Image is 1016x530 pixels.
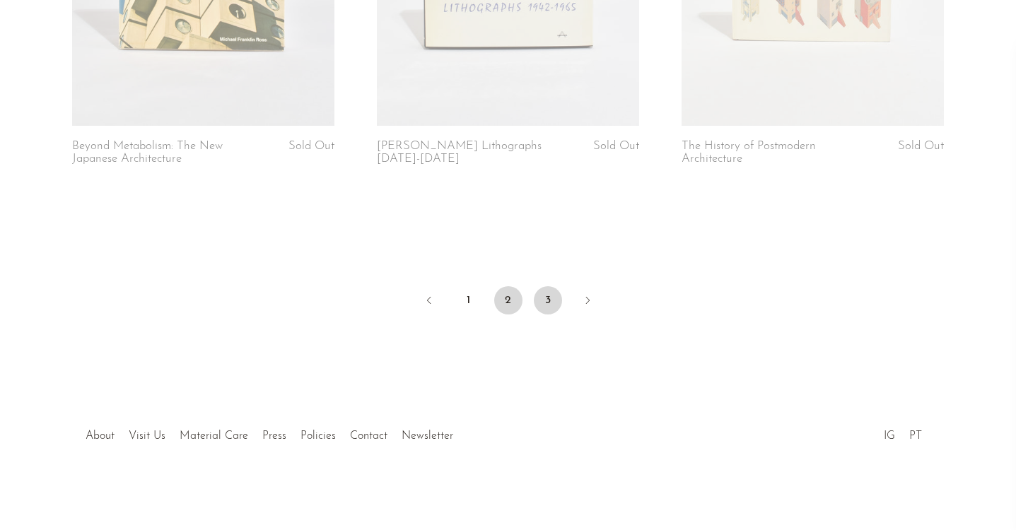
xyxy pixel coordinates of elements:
ul: Social Medias [877,419,929,446]
a: 3 [534,286,562,314]
a: [PERSON_NAME] Lithographs [DATE]-[DATE] [377,140,552,166]
span: 2 [494,286,522,314]
a: Press [262,430,286,442]
a: Material Care [180,430,248,442]
a: Next [573,286,602,317]
a: The History of Postmodern Architecture [682,140,857,166]
a: IG [884,430,895,442]
ul: Quick links [78,419,460,446]
a: About [86,430,115,442]
a: Policies [300,430,336,442]
a: Beyond Metabolism: The New Japanese Architecture [72,140,247,166]
a: 1 [455,286,483,314]
span: Sold Out [898,140,944,152]
a: PT [909,430,922,442]
a: Contact [350,430,387,442]
span: Sold Out [288,140,334,152]
span: Sold Out [593,140,639,152]
a: Visit Us [129,430,165,442]
a: Previous [415,286,443,317]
